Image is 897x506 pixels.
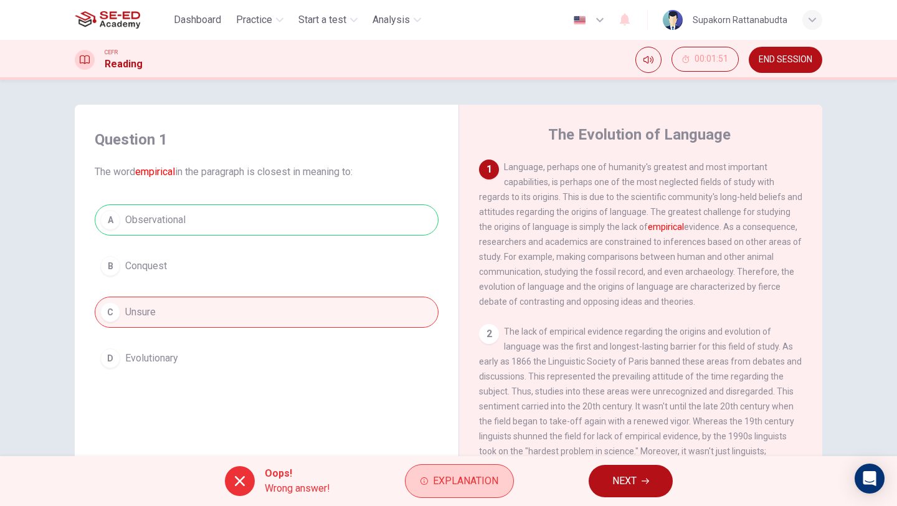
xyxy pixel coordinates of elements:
span: Dashboard [174,12,221,27]
a: SE-ED Academy logo [75,7,169,32]
span: END SESSION [759,55,812,65]
img: en [572,16,587,25]
span: Practice [236,12,272,27]
img: Profile picture [663,10,683,30]
span: 00:01:51 [695,54,728,64]
button: Dashboard [169,9,226,31]
div: 1 [479,160,499,179]
div: Mute [635,47,662,73]
h1: Reading [105,57,143,72]
div: Open Intercom Messenger [855,464,885,494]
span: Oops! [265,466,330,481]
span: The word in the paragraph is closest in meaning to: [95,165,439,179]
span: NEXT [612,472,637,490]
div: Hide [672,47,739,73]
span: Wrong answer! [265,481,330,496]
font: empirical [648,222,684,232]
div: 2 [479,324,499,344]
div: Supakorn Rattanabudta [693,12,787,27]
button: NEXT [589,465,673,497]
button: END SESSION [749,47,822,73]
h4: Question 1 [95,130,439,150]
img: SE-ED Academy logo [75,7,140,32]
font: empirical [135,166,175,178]
button: Start a test [293,9,363,31]
h4: The Evolution of Language [548,125,731,145]
span: Analysis [373,12,410,27]
button: Analysis [368,9,426,31]
button: Practice [231,9,288,31]
span: Explanation [433,472,498,490]
button: 00:01:51 [672,47,739,72]
span: CEFR [105,48,118,57]
button: Explanation [405,464,514,498]
span: Language, perhaps one of humanity's greatest and most important capabilities, is perhaps one of t... [479,162,802,307]
span: Start a test [298,12,346,27]
span: The lack of empirical evidence regarding the origins and evolution of language was the first and ... [479,327,802,486]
